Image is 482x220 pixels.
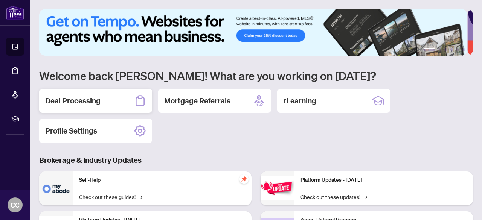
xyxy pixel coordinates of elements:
[45,126,97,136] h2: Profile Settings
[239,174,249,184] span: pushpin
[39,9,467,56] img: Slide 0
[139,193,142,201] span: →
[39,171,73,205] img: Self-Help
[79,176,246,184] p: Self-Help
[79,193,142,201] a: Check out these guides!→
[456,48,459,51] button: 5
[363,193,367,201] span: →
[300,193,367,201] a: Check out these updates!→
[423,48,435,51] button: 1
[6,6,24,20] img: logo
[444,48,447,51] button: 3
[462,48,465,51] button: 6
[11,200,20,210] span: CC
[452,194,474,216] button: Open asap
[438,48,441,51] button: 2
[450,48,453,51] button: 4
[39,155,473,165] h3: Brokerage & Industry Updates
[283,96,316,106] h2: rLearning
[300,176,467,184] p: Platform Updates - [DATE]
[39,68,473,83] h1: Welcome back [PERSON_NAME]! What are you working on [DATE]?
[261,176,294,200] img: Platform Updates - June 23, 2025
[45,96,101,106] h2: Deal Processing
[164,96,230,106] h2: Mortgage Referrals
